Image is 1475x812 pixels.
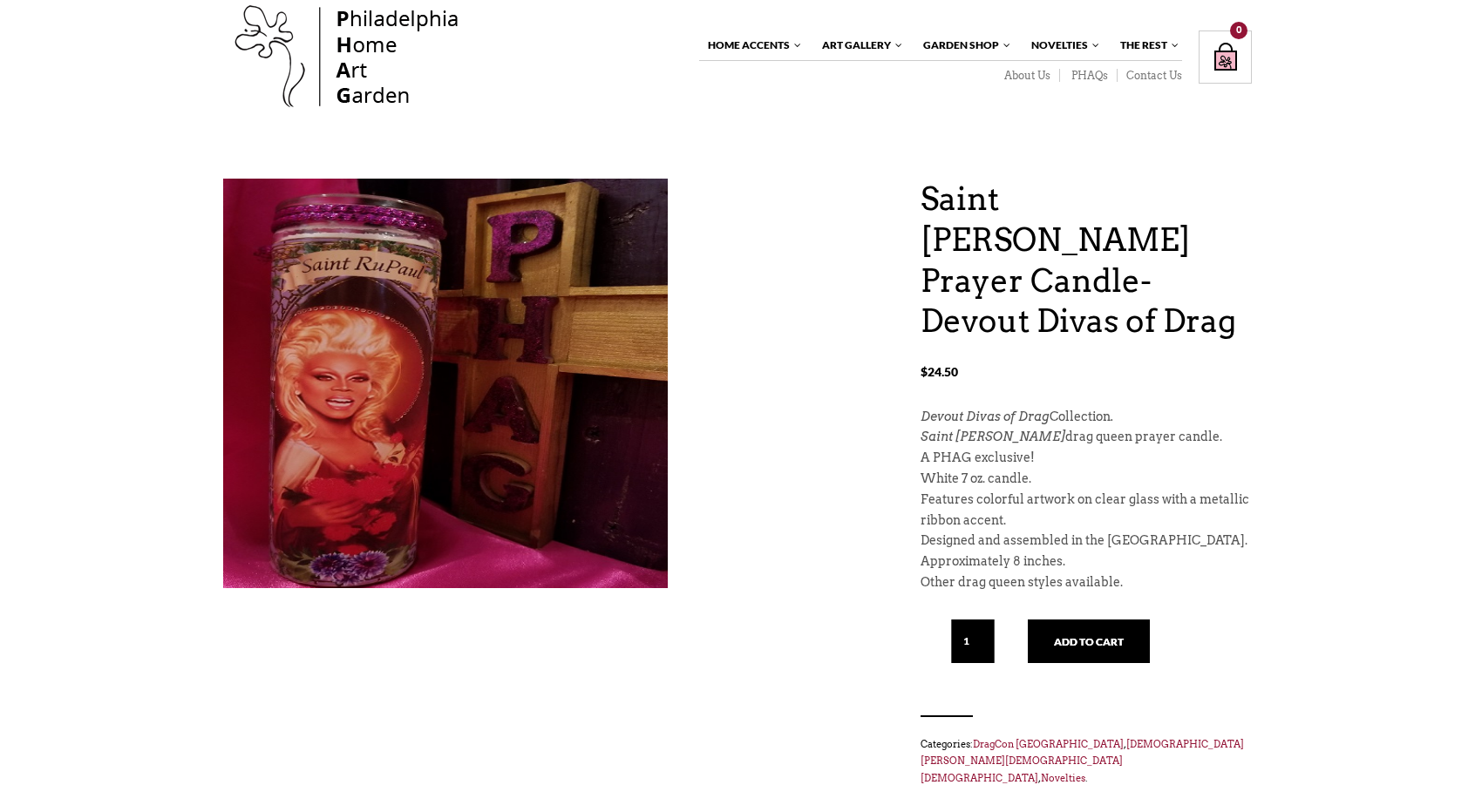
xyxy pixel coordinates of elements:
[1041,772,1085,784] a: Novelties
[914,30,1012,60] a: Garden Shop
[921,469,1252,490] p: White 7 oz. candle.
[1060,69,1118,83] a: PHAQs
[921,179,1252,342] h1: Saint [PERSON_NAME] Prayer Candle- Devout Divas of Drag
[921,430,1065,443] em: Saint [PERSON_NAME]
[921,364,958,379] bdi: 24.50
[921,448,1252,469] p: A PHAG exclusive!
[1118,69,1182,83] a: Contact Us
[921,734,1252,788] span: Categories: , , .
[1111,409,1114,423] em: .
[973,738,1124,750] a: DragCon [GEOGRAPHIC_DATA]
[921,409,1050,423] em: Devout Divas of Drag
[921,427,1252,448] p: drag queen prayer candle.
[921,738,1244,784] a: [DEMOGRAPHIC_DATA][PERSON_NAME][DEMOGRAPHIC_DATA][DEMOGRAPHIC_DATA]
[921,572,1252,593] p: Other drag queen styles available.
[813,30,904,60] a: Art Gallery
[1111,30,1180,60] a: The Rest
[951,619,995,663] input: Qty
[921,490,1252,531] p: Features colorful artwork on clear glass with a metallic ribbon accent.
[1230,22,1247,39] div: 0
[699,30,803,60] a: Home Accents
[1023,30,1101,60] a: Novelties
[921,407,1252,428] p: Collection
[921,551,1252,572] p: Approximately 8 inches.
[993,69,1060,83] a: About Us
[921,364,928,379] span: $
[921,531,1252,551] p: Designed and assembled in the [GEOGRAPHIC_DATA].
[1028,619,1150,663] button: Add to cart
